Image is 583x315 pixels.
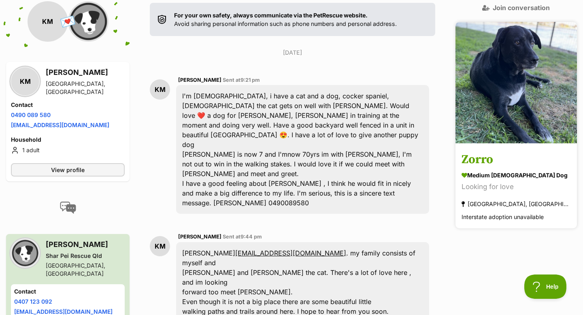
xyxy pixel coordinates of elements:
[46,239,125,250] h3: [PERSON_NAME]
[223,234,262,240] span: Sent at
[11,145,125,155] li: 1 adult
[150,236,170,256] div: KM
[14,287,121,296] h4: Contact
[482,4,550,11] a: Join conversation
[524,275,567,299] iframe: Help Scout Beacon - Open
[150,48,435,57] p: [DATE]
[11,121,109,128] a: [EMAIL_ADDRESS][DOMAIN_NAME]
[240,77,260,83] span: 9:21 pm
[59,13,77,30] span: 💌
[178,234,221,240] span: [PERSON_NAME]
[178,77,221,83] span: [PERSON_NAME]
[462,151,571,169] h3: Zorro
[150,79,170,100] div: KM
[11,163,125,177] a: View profile
[46,67,125,78] h3: [PERSON_NAME]
[14,308,113,315] a: [EMAIL_ADDRESS][DOMAIN_NAME]
[240,234,262,240] span: 9:44 pm
[462,171,571,180] div: medium [DEMOGRAPHIC_DATA] Dog
[223,77,260,83] span: Sent at
[235,249,346,257] a: [EMAIL_ADDRESS][DOMAIN_NAME]
[46,252,125,260] div: Shar Pei Rescue Qld
[51,166,85,174] span: View profile
[60,202,76,214] img: conversation-icon-4a6f8262b818ee0b60e3300018af0b2d0b884aa5de6e9bcb8d3d4eeb1a70a7c4.svg
[28,1,68,42] div: KM
[11,111,51,118] a: 0490 089 580
[46,262,125,278] div: [GEOGRAPHIC_DATA], [GEOGRAPHIC_DATA]
[11,136,125,144] h4: Household
[174,12,368,19] strong: For your own safety, always communicate via the PetRescue website.
[68,1,109,42] img: Shar Pei Rescue Qld profile pic
[46,80,125,96] div: [GEOGRAPHIC_DATA], [GEOGRAPHIC_DATA]
[14,298,52,305] a: 0407 123 092
[455,145,577,229] a: Zorro medium [DEMOGRAPHIC_DATA] Dog Looking for love [GEOGRAPHIC_DATA], [GEOGRAPHIC_DATA] Interst...
[462,214,544,221] span: Interstate adoption unavailable
[455,22,577,143] img: Zorro
[11,101,125,109] h4: Contact
[462,199,571,210] div: [GEOGRAPHIC_DATA], [GEOGRAPHIC_DATA]
[11,67,39,96] div: KM
[462,182,571,193] div: Looking for love
[11,239,39,267] img: Shar Pei Rescue Qld profile pic
[174,11,397,28] p: Avoid sharing personal information such as phone numbers and personal address.
[176,85,429,214] div: I'm [DEMOGRAPHIC_DATA], i have a cat and a dog, cocker spaniel, [DEMOGRAPHIC_DATA] the cat gets o...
